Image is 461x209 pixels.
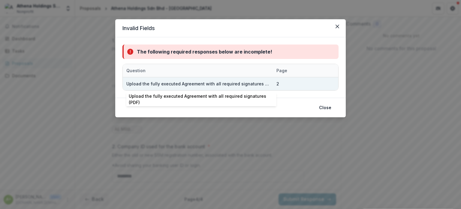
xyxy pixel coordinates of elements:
[273,64,303,77] div: Page
[276,81,279,87] div: 2
[123,64,273,77] div: Question
[273,67,291,74] div: Page
[126,81,269,87] div: Upload the fully executed Agreement with all required signatures (PDF)
[315,103,335,112] button: Close
[115,19,346,37] header: Invalid Fields
[137,48,272,55] div: The following required responses below are incomplete!
[333,22,342,31] button: Close
[123,67,149,74] div: Question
